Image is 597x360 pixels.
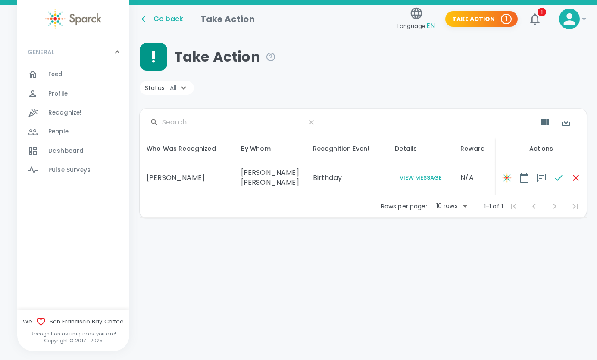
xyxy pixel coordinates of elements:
[502,173,512,183] img: Sparck logo
[234,161,306,195] td: [PERSON_NAME] [PERSON_NAME]
[147,143,227,154] div: Who Was Recognized
[145,84,177,92] span: Status
[503,196,524,217] span: First Page
[544,196,565,217] span: Next Page
[17,142,129,161] a: Dashboard
[453,161,503,195] td: N/A
[498,169,516,186] button: Sparck logo
[17,337,129,344] p: Copyright © 2017 - 2025
[17,9,129,29] a: Sparck logo
[394,4,438,34] button: Language:EN
[306,161,388,195] td: Birthday
[17,65,129,183] div: GENERAL
[48,109,82,117] span: Recognize!
[140,14,183,24] button: Go back
[17,330,129,337] p: Recognition as unique as you are!
[397,20,435,32] span: Language:
[48,90,68,98] span: Profile
[395,173,447,183] button: View Message
[535,112,556,133] button: Show Columns
[140,81,194,95] div: Status All
[460,143,496,154] div: Reward
[525,9,545,29] button: 1
[17,103,129,122] a: Recognize!
[200,12,255,26] h1: Take Action
[17,84,129,103] a: Profile
[45,9,101,29] img: Sparck logo
[140,161,234,195] td: [PERSON_NAME]
[17,317,129,327] span: We San Francisco Bay Coffee
[48,166,91,174] span: Pulse Surveys
[426,21,435,31] span: EN
[162,115,298,129] input: Search
[17,161,129,180] a: Pulse Surveys
[17,122,129,141] a: People
[445,11,518,27] button: Take Action 1
[313,143,381,154] div: Recognition Event
[538,8,546,16] span: 1
[505,15,507,23] p: 1
[150,118,159,127] svg: Search
[48,127,69,136] span: People
[48,147,84,155] span: Dashboard
[170,84,176,92] span: All
[484,202,503,211] p: 1-1 of 1
[241,143,299,154] div: By Whom
[17,65,129,84] a: Feed
[266,52,276,62] svg: It's time to personalize your recognition! These people were recognized yet it would mean the mos...
[395,143,447,154] div: Details
[556,112,576,133] button: Export
[17,39,129,65] div: GENERAL
[524,196,544,217] span: Previous Page
[48,70,63,79] span: Feed
[434,202,460,210] div: 10 rows
[174,48,276,65] span: Take Action
[381,202,427,211] p: Rows per page:
[28,48,54,56] p: GENERAL
[565,196,586,217] span: Last Page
